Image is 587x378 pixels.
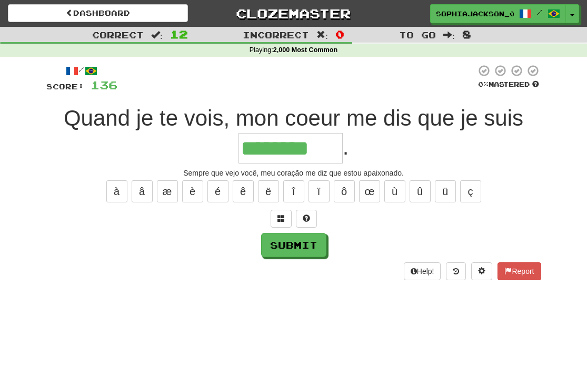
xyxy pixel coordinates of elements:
button: Help! [404,262,441,280]
span: 12 [170,28,188,40]
button: ü [435,180,456,202]
button: Round history (alt+y) [446,262,466,280]
span: 8 [462,28,471,40]
strong: 2,000 Most Common [273,46,337,54]
span: Incorrect [243,29,309,40]
div: / [46,64,117,77]
span: Score: [46,82,84,91]
span: Correct [92,29,144,40]
span: / [537,8,542,16]
a: Clozemaster [204,4,384,23]
div: Mastered [476,80,541,89]
button: û [410,180,431,202]
span: 136 [91,78,117,91]
span: sophiajackson_04 [436,9,514,18]
button: Single letter hint - you only get 1 per sentence and score half the points! alt+h [296,210,317,228]
button: æ [157,180,178,202]
button: î [283,180,304,202]
button: ç [460,180,481,202]
button: ô [334,180,355,202]
button: ê [233,180,254,202]
span: To go [399,29,436,40]
button: Switch sentence to multiple choice alt+p [271,210,292,228]
a: Dashboard [8,4,188,22]
button: à [106,180,127,202]
button: è [182,180,203,202]
span: 0 % [478,80,489,88]
span: : [316,30,328,39]
button: Report [498,262,541,280]
span: . [343,135,349,159]
span: : [151,30,163,39]
div: Sempre que vejo você, meu coração me diz que estou apaixonado. [46,168,541,178]
button: é [207,180,228,202]
button: ù [384,180,405,202]
button: ë [258,180,279,202]
span: : [443,30,455,39]
button: Submit [261,233,326,257]
span: Quand je te vois, mon coeur me dis que je suis [64,106,523,130]
span: 0 [335,28,344,40]
a: sophiajackson_04 / [430,4,566,23]
button: â [132,180,153,202]
button: ï [309,180,330,202]
button: œ [359,180,380,202]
